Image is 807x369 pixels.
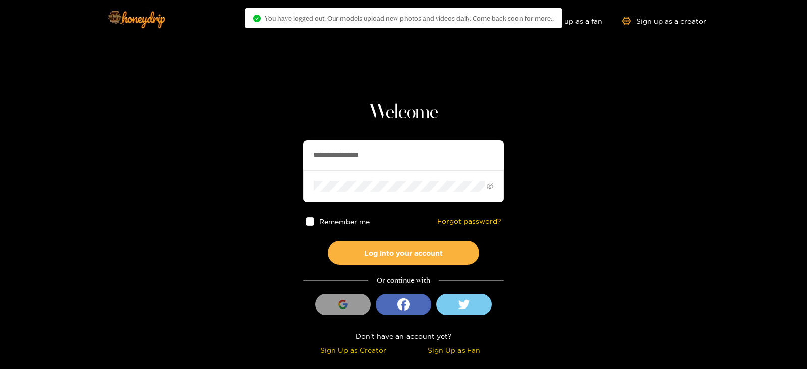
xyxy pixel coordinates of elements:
div: Don't have an account yet? [303,330,504,342]
span: Remember me [319,218,370,225]
a: Forgot password? [437,217,501,226]
div: Or continue with [303,275,504,286]
a: Sign up as a fan [533,17,602,25]
span: eye-invisible [487,183,493,190]
button: Log into your account [328,241,479,265]
span: check-circle [253,15,261,22]
a: Sign up as a creator [622,17,706,25]
div: Sign Up as Fan [406,344,501,356]
span: You have logged out. Our models upload new photos and videos daily. Come back soon for more.. [265,14,554,22]
h1: Welcome [303,101,504,125]
div: Sign Up as Creator [306,344,401,356]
